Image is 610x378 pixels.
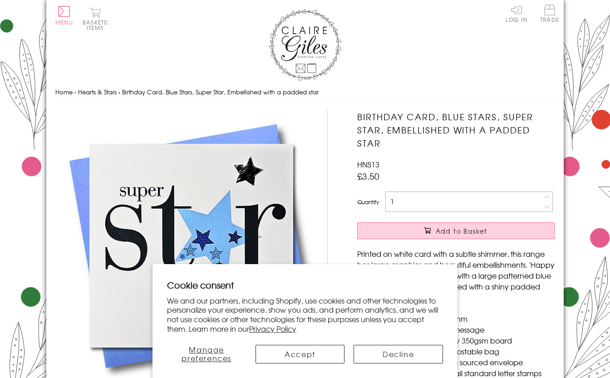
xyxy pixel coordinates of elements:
span: Trade [540,5,559,22]
li: Printed in the U.K on quality 350gsm board [366,335,555,346]
li: Comes wrapped in Compostable bag [366,346,555,357]
a: Home [55,88,73,96]
img: Claire Giles Greetings Cards [269,9,341,81]
h1: Birthday Card, Blue Stars, Super Star, Embellished with a padded star [357,110,555,149]
button: Add to Basket [357,222,555,239]
span: Add to Basket [436,226,487,236]
a: Privacy Policy [249,323,296,334]
a: Hearts & Stars [78,88,117,96]
p: We and our partners, including Shopify, use cookies and other technologies to personalize your ex... [167,296,443,334]
li: Dimensions: 150mm x 150mm [366,313,555,324]
a: Log In [506,5,527,22]
nav: breadcrumbs [55,83,555,102]
a: Trade [540,5,559,24]
span: Menu [55,18,73,26]
button: Decline [354,345,443,363]
span: › [74,88,76,96]
li: With matching sustainable sourced envelope [366,357,555,368]
button: Manage preferences [167,345,246,363]
span: 0 items [87,18,108,32]
span: Birthday Card, Blue Stars, Super Star, Embellished with a padded star [122,88,319,96]
span: Manage preferences [182,344,231,363]
label: Quantity [357,198,379,206]
button: Menu [55,6,73,25]
span: £3.50 [357,170,379,182]
span: HNS13 [357,159,379,170]
p: Printed on white card with a subtle shimmer, this range has large graphics and beautiful embellis... [357,248,555,303]
h2: Cookie consent [167,279,443,291]
button: Accept [256,345,345,363]
button: Basket0 items [83,7,108,30]
span: › [118,88,120,96]
li: Blank inside for your own message [366,324,555,335]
